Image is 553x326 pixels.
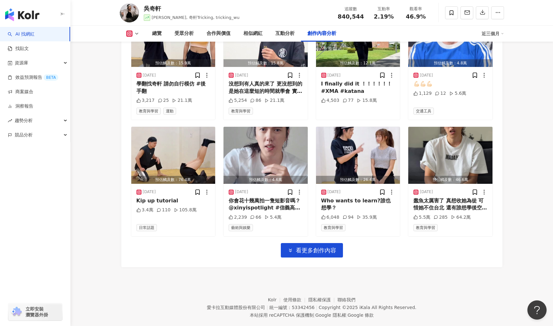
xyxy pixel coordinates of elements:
div: 💪🏻💪🏻💪🏻 [413,80,487,87]
span: 840,544 [338,13,364,20]
div: 77 [343,97,354,104]
span: 藝術與娛樂 [229,224,253,231]
div: 統一編號：53342456 [269,305,314,310]
a: Kolr [268,297,283,302]
button: 看更多創作內容 [281,243,343,257]
div: 互動率 [372,6,396,12]
img: logo [5,8,39,21]
span: 趨勢分析 [15,113,33,128]
a: 商案媒合 [8,89,33,95]
div: 3.4萬 [136,207,153,213]
iframe: Help Scout Beacon - Open [527,300,547,320]
a: 找貼文 [8,45,29,52]
div: 學翻找奇軒 請勿自行模仿 #後手翻 [136,80,210,95]
div: [DATE] [235,73,248,78]
div: 總覽 [152,30,162,37]
span: 教育與學習 [413,224,438,231]
a: iKala [359,305,370,310]
div: 蠢魚太厲害了 真想收她為徒 可惜她不住台北 還有誰想學後空翻嗎 留言區開放報名 但我不一定會教🫣 [413,197,487,212]
div: [DATE] [235,189,248,195]
div: 5.5萬 [413,214,430,221]
a: 隱私權保護 [308,297,338,302]
span: 看更多創作內容 [296,247,336,254]
span: 教育與學習 [321,224,346,231]
a: 效益預測報告BETA [8,74,58,81]
div: Who wants to learn?誰也想學？ [321,197,395,212]
a: searchAI 找網紅 [8,31,35,37]
div: 5.6萬 [449,90,466,97]
span: | [316,305,317,310]
div: 4,503 [321,97,339,104]
div: 21.1萬 [264,97,284,104]
div: 3,217 [136,97,155,104]
div: I finally did it ！！！！！！ #XMA #katana [321,80,395,95]
a: 聯絡我們 [337,297,355,302]
div: 你會花十幾萬拍一隻短影音嗎？ @xinyispotlight #信義高光 #我上牆啦 [229,197,303,212]
div: [DATE] [143,73,156,78]
a: Google 條款 [347,313,374,318]
div: 預估觸及數：12.1萬 [316,59,400,67]
span: [PERSON_NAME], 奇軒Tricking, tricking_wu [152,15,240,20]
img: post-image [408,127,492,184]
img: post-image [316,127,400,184]
div: 相似網紅 [243,30,263,37]
span: 教育與學習 [136,108,161,115]
div: 沒想到有人真的來了 更沒想到的是她在這麼短的時間就學會 實在太厲害 後空翻跟後手翻大家更想學哪一個呢？ [229,80,303,95]
button: 預估觸及數：26.4萬 [316,127,400,184]
div: 吳奇軒 [144,4,240,12]
div: 5,254 [229,97,247,104]
div: 追蹤數 [338,6,364,12]
div: 近三個月 [482,29,504,39]
div: 110 [157,207,171,213]
button: 預估觸及數：46.6萬 [408,127,492,184]
div: 6,048 [321,214,339,221]
div: [DATE] [328,73,341,78]
div: 預估觸及數：76.4萬 [131,176,216,184]
div: 預估觸及數：15.8萬 [224,59,308,67]
button: 預估觸及數：76.4萬 [131,127,216,184]
a: 使用條款 [283,297,308,302]
img: post-image [224,127,308,184]
span: | [314,313,315,318]
img: KOL Avatar [120,3,139,22]
div: [DATE] [420,189,433,195]
img: chrome extension [10,307,23,317]
div: 86 [250,97,261,104]
span: 46.9% [406,13,426,20]
div: 94 [343,214,354,221]
div: 1,129 [413,90,432,97]
div: 15.8萬 [357,97,377,104]
div: 預估觸及數：26.4萬 [316,176,400,184]
div: 預估觸及數：46.6萬 [408,176,492,184]
img: post-image [131,127,216,184]
span: 2.19% [374,13,394,20]
a: Google 隱私權 [315,313,346,318]
span: 競品分析 [15,128,33,142]
span: 運動 [163,108,176,115]
span: 教育與學習 [229,108,253,115]
div: 285 [434,214,448,221]
div: 預估觸及數：15.9萬 [131,59,216,67]
span: | [346,313,348,318]
div: 105.8萬 [174,207,197,213]
div: Kip up tutorial [136,197,210,204]
div: 互動分析 [275,30,295,37]
span: 立即安裝 瀏覽器外掛 [26,306,48,318]
div: 愛卡拉互動媒體股份有限公司 [207,305,265,310]
div: 35.9萬 [357,214,377,221]
div: Copyright © 2025 All Rights Reserved. [319,305,416,310]
div: 觀看率 [404,6,428,12]
div: 預估觸及數：4.6萬 [224,176,308,184]
div: 12 [435,90,446,97]
div: 25 [158,97,169,104]
div: 21.1萬 [172,97,192,104]
div: 預估觸及數：4.8萬 [408,59,492,67]
div: [DATE] [420,73,433,78]
span: | [266,305,268,310]
span: 交通工具 [413,108,434,115]
span: 本站採用 reCAPTCHA 保護機制 [250,311,374,319]
div: 2,239 [229,214,247,221]
a: 洞察報告 [8,103,33,110]
div: [DATE] [143,189,156,195]
div: 64.2萬 [451,214,471,221]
